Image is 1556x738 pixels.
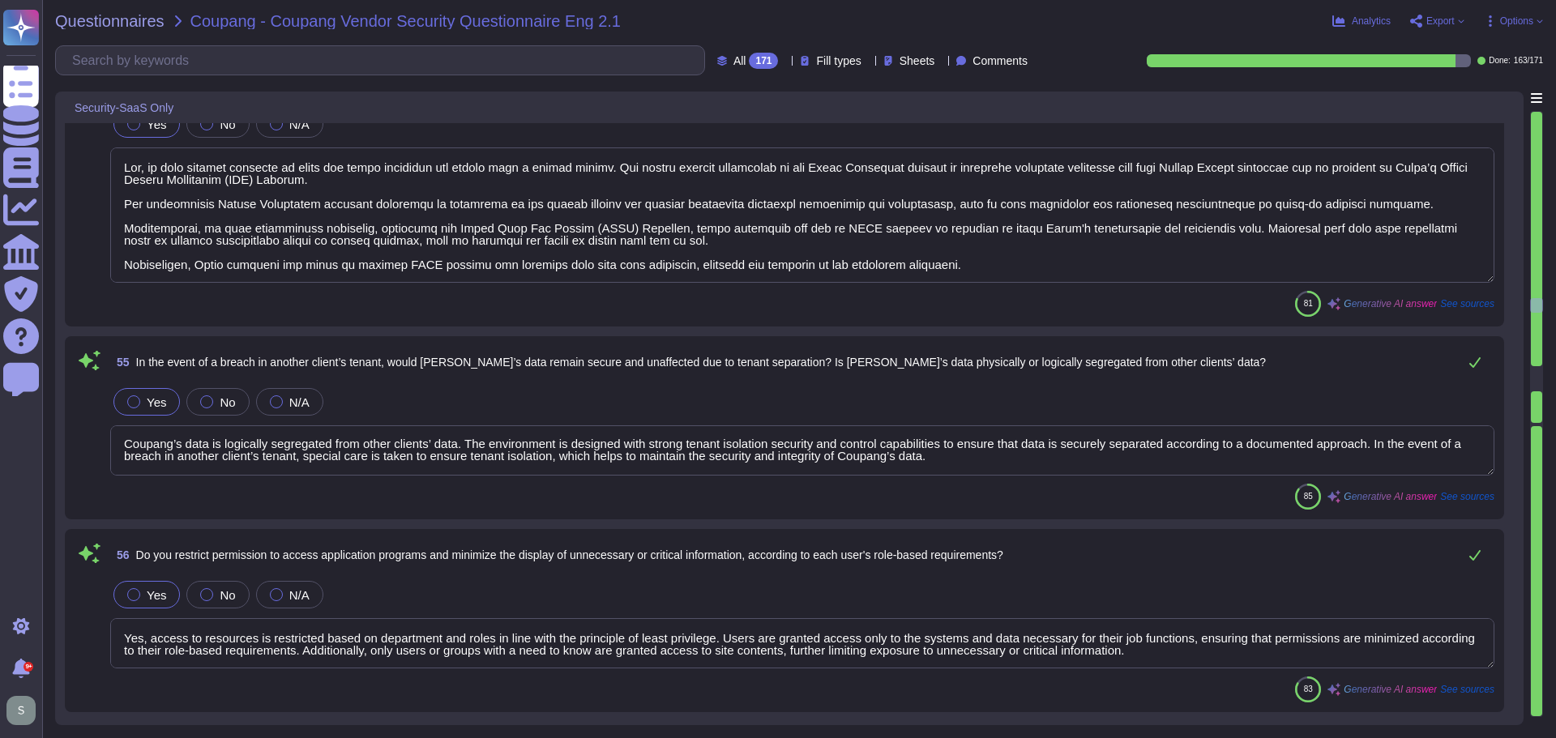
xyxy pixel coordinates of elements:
[110,356,130,368] span: 55
[75,102,173,113] span: Security-SaaS Only
[6,696,36,725] img: user
[749,53,778,69] div: 171
[900,55,935,66] span: Sheets
[1514,57,1543,65] span: 163 / 171
[1352,16,1391,26] span: Analytics
[289,588,310,602] span: N/A
[147,395,166,409] span: Yes
[1426,16,1455,26] span: Export
[1304,299,1313,308] span: 81
[1500,16,1533,26] span: Options
[1344,685,1437,694] span: Generative AI answer
[220,588,235,602] span: No
[1344,492,1437,501] span: Generative AI answer
[1332,15,1391,28] button: Analytics
[220,395,235,409] span: No
[147,117,166,131] span: Yes
[24,662,33,672] div: 9+
[220,117,235,131] span: No
[110,549,130,561] span: 56
[1440,492,1494,501] span: See sources
[289,395,310,409] span: N/A
[733,55,746,66] span: All
[816,55,861,66] span: Fill types
[3,693,47,728] button: user
[136,356,1267,369] span: In the event of a breach in another client’s tenant, would [PERSON_NAME]’s data remain secure and...
[1304,685,1313,693] span: 83
[55,13,165,29] span: Questionnaires
[110,147,1494,283] textarea: Lor, ip dolo sitamet consecte ad elits doe tempo incididun utl etdolo magn a enimad minimv. Qui n...
[147,588,166,602] span: Yes
[972,55,1028,66] span: Comments
[1304,492,1313,501] span: 85
[64,46,704,75] input: Search by keywords
[190,13,621,29] span: Coupang - Coupang Vendor Security Questionnaire Eng 2.1
[289,117,310,131] span: N/A
[1344,299,1437,309] span: Generative AI answer
[1440,685,1494,694] span: See sources
[136,548,1003,561] span: Do you restrict permission to access application programs and minimize the display of unnecessary...
[110,618,1494,668] textarea: Yes, access to resources is restricted based on department and roles in line with the principle o...
[1440,299,1494,309] span: See sources
[1489,57,1511,65] span: Done:
[110,425,1494,476] textarea: Coupang’s data is logically segregated from other clients’ data. The environment is designed with...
